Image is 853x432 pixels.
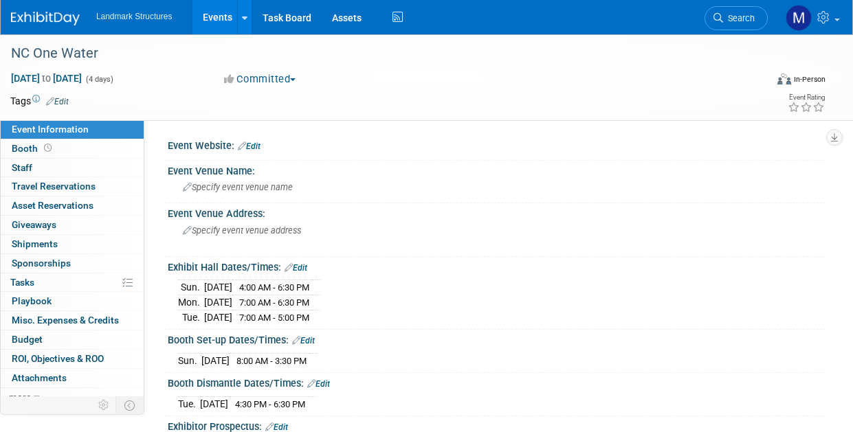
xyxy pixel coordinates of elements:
td: [DATE] [200,396,228,411]
span: Search [723,13,755,23]
span: Asset Reservations [12,200,93,211]
span: Attachments [12,372,67,383]
a: ROI, Objectives & ROO [1,350,144,368]
img: ExhibitDay [11,12,80,25]
div: Event Rating [788,94,825,101]
span: Giveaways [12,219,56,230]
a: Edit [238,141,261,151]
td: Personalize Event Tab Strip [92,396,116,414]
td: Toggle Event Tabs [116,396,144,414]
span: to [40,73,53,84]
div: Booth Set-up Dates/Times: [168,330,826,348]
td: [DATE] [201,353,230,367]
span: 8:00 AM - 3:30 PM [236,356,307,366]
span: 7:00 AM - 5:00 PM [239,312,309,323]
span: 7:00 AM - 6:30 PM [239,297,309,308]
a: Tasks [1,273,144,292]
span: Shipments [12,238,58,249]
td: Tue. [178,310,204,324]
button: Committed [219,72,301,87]
div: Exhibit Hall Dates/Times: [168,257,826,275]
span: Event Information [12,124,89,135]
a: Shipments [1,235,144,253]
span: Sponsorships [12,258,71,269]
a: Playbook [1,292,144,310]
td: Sun. [178,280,204,295]
span: Booth not reserved yet [41,143,54,153]
a: Booth [1,139,144,158]
span: Budget [12,334,43,345]
td: [DATE] [204,295,232,310]
img: Maryann Tijerina [786,5,812,31]
div: Event Format [707,71,826,92]
a: Giveaways [1,216,144,234]
div: Event Venue Name: [168,161,826,178]
a: Asset Reservations [1,196,144,215]
a: Budget [1,330,144,349]
div: Event Website: [168,135,826,153]
td: Tags [10,94,69,108]
td: Sun. [178,353,201,367]
a: Staff [1,159,144,177]
td: [DATE] [204,280,232,295]
span: Staff [12,162,32,173]
a: Edit [265,422,288,432]
a: Sponsorships [1,254,144,273]
span: more [9,391,31,402]
a: Search [705,6,768,30]
td: [DATE] [204,310,232,324]
div: Event Venue Address: [168,203,826,220]
span: Specify event venue address [183,225,301,236]
td: Tue. [178,396,200,411]
a: more [1,388,144,407]
a: Travel Reservations [1,177,144,196]
div: NC One Water [6,41,756,66]
div: Booth Dismantle Dates/Times: [168,373,826,391]
a: Edit [307,379,330,389]
div: In-Person [793,74,826,84]
a: Event Information [1,120,144,139]
span: Tasks [10,277,34,288]
span: Misc. Expenses & Credits [12,315,119,326]
span: [DATE] [DATE] [10,72,82,84]
span: Booth [12,143,54,154]
td: Mon. [178,295,204,310]
span: 4:00 AM - 6:30 PM [239,282,309,293]
a: Misc. Expenses & Credits [1,311,144,330]
span: (4 days) [85,75,113,84]
span: Travel Reservations [12,181,96,192]
span: 4:30 PM - 6:30 PM [235,399,305,409]
a: Edit [285,263,307,273]
img: Format-Inperson.png [777,73,791,84]
a: Edit [46,97,69,106]
span: Landmark Structures [96,12,172,21]
span: Specify event venue name [183,182,293,192]
span: Playbook [12,295,52,306]
span: ROI, Objectives & ROO [12,353,104,364]
a: Attachments [1,369,144,387]
a: Edit [292,336,315,345]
